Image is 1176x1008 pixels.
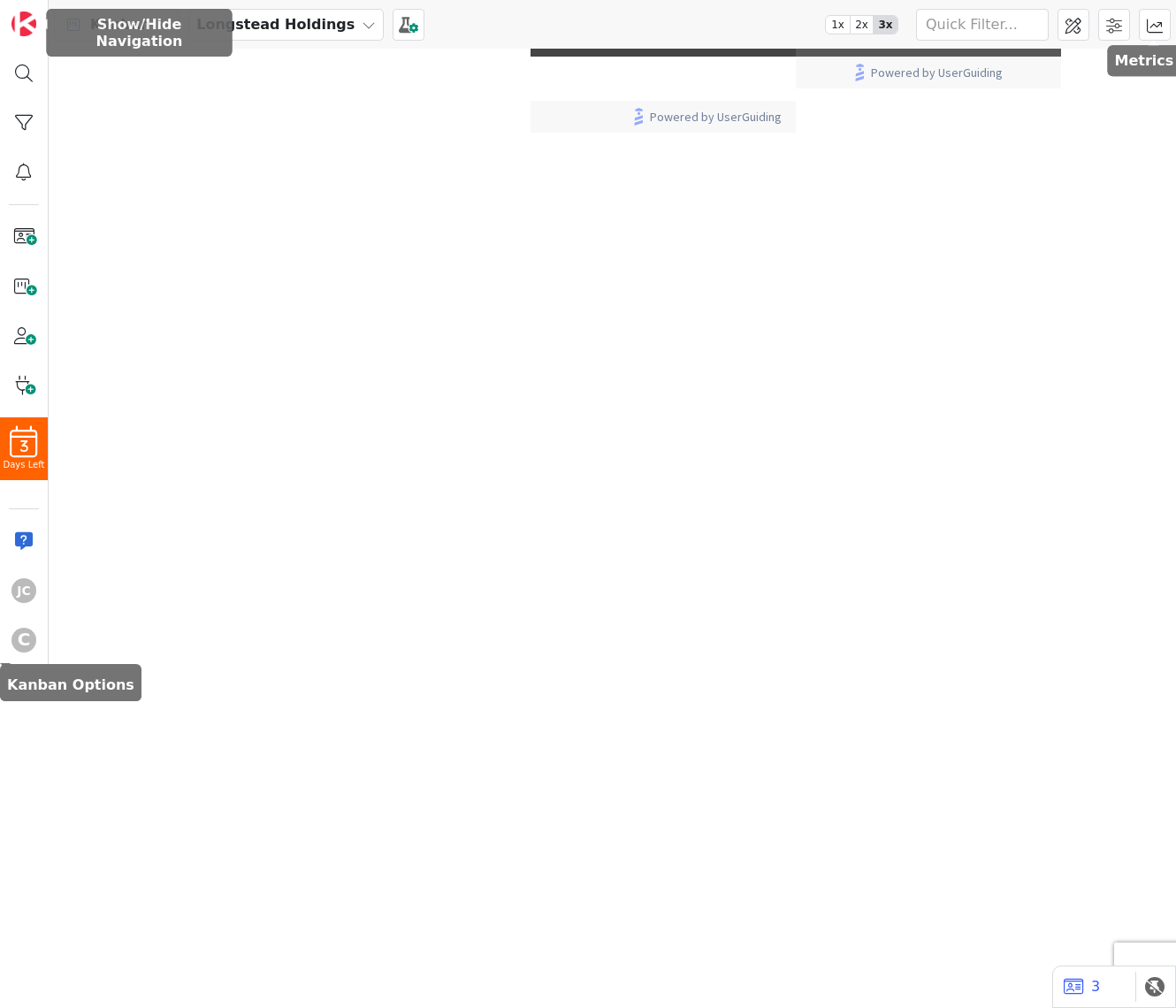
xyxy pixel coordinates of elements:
h5: Kanban Options [7,676,134,693]
span: 1x [826,16,850,34]
div: Knowledge Base [126,18,227,39]
span: 3 [20,440,28,453]
span: 3x [874,16,897,34]
input: Quick Filter... [916,9,1049,41]
h5: Metrics [1115,52,1174,69]
div: JC [11,578,36,603]
b: Longstead Holdings [196,16,355,33]
div: C [11,628,36,653]
h5: Show/Hide Navigation [54,16,225,50]
span: Powered by UserGuiding [119,106,251,127]
a: 3 [1064,976,1100,997]
img: Visit kanbanzone.com [11,11,36,36]
span: 2x [850,16,874,34]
